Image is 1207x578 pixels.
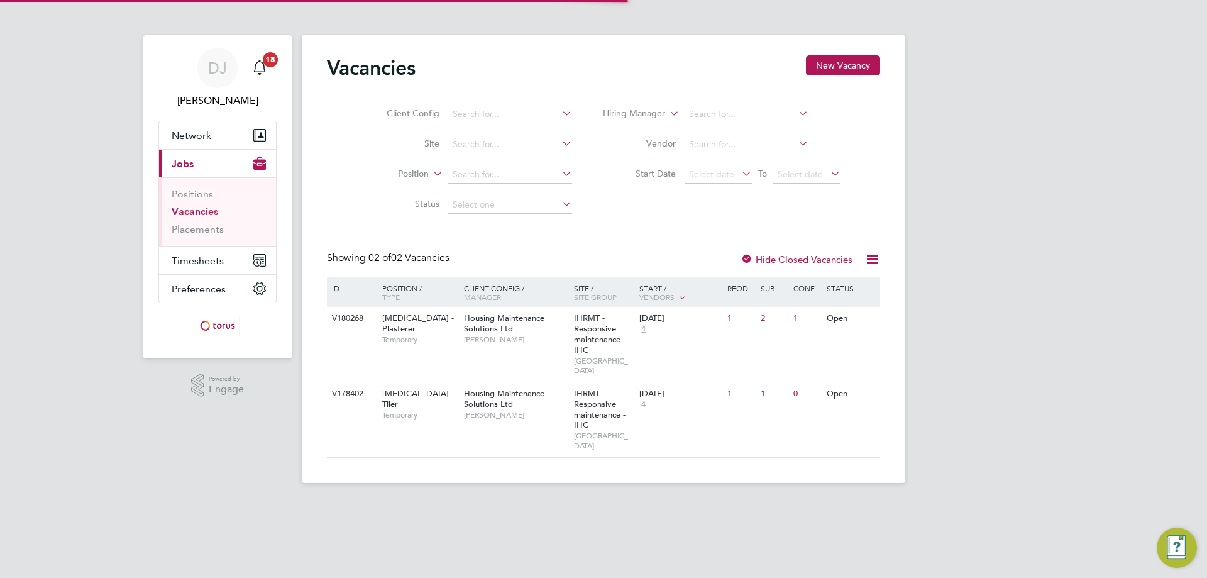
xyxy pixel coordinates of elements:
[172,130,211,142] span: Network
[172,158,194,170] span: Jobs
[758,307,790,330] div: 2
[724,382,757,406] div: 1
[639,324,648,335] span: 4
[461,277,571,308] div: Client Config /
[172,188,213,200] a: Positions
[824,307,878,330] div: Open
[263,52,278,67] span: 18
[724,307,757,330] div: 1
[639,313,721,324] div: [DATE]
[464,313,544,334] span: Housing Maintenance Solutions Ltd
[382,410,458,420] span: Temporary
[464,335,568,345] span: [PERSON_NAME]
[754,165,771,182] span: To
[247,48,272,88] a: 18
[574,388,626,431] span: IHRMT - Responsive maintenance - IHC
[758,277,790,299] div: Sub
[356,168,429,181] label: Position
[574,292,617,302] span: Site Group
[172,255,224,267] span: Timesheets
[824,277,878,299] div: Status
[758,382,790,406] div: 1
[209,374,244,384] span: Powered by
[603,168,676,179] label: Start Date
[593,108,665,120] label: Hiring Manager
[806,55,880,75] button: New Vacancy
[368,252,449,264] span: 02 Vacancies
[159,275,276,303] button: Preferences
[448,136,572,153] input: Search for...
[790,277,823,299] div: Conf
[464,292,501,302] span: Manager
[603,138,676,149] label: Vendor
[689,169,734,180] span: Select date
[464,410,568,420] span: [PERSON_NAME]
[1157,528,1197,568] button: Engage Resource Center
[158,316,277,336] a: Go to home page
[382,335,458,345] span: Temporary
[382,313,454,334] span: [MEDICAL_DATA] - Plasterer
[574,313,626,355] span: IHRMT - Responsive maintenance - IHC
[158,93,277,108] span: Daniel Johnson
[172,206,218,218] a: Vacancies
[327,55,416,81] h2: Vacancies
[824,382,878,406] div: Open
[208,60,227,76] span: DJ
[367,198,439,209] label: Status
[636,277,724,309] div: Start /
[448,106,572,123] input: Search for...
[209,384,244,395] span: Engage
[685,136,808,153] input: Search for...
[448,166,572,184] input: Search for...
[327,252,452,265] div: Showing
[191,374,245,397] a: Powered byEngage
[172,223,224,235] a: Placements
[574,356,634,375] span: [GEOGRAPHIC_DATA]
[448,196,572,214] input: Select one
[329,277,373,299] div: ID
[196,316,240,336] img: torus-logo-retina.png
[159,247,276,274] button: Timesheets
[329,382,373,406] div: V178402
[367,108,439,119] label: Client Config
[382,292,400,302] span: Type
[639,292,675,302] span: Vendors
[741,253,852,265] label: Hide Closed Vacancies
[159,150,276,177] button: Jobs
[778,169,823,180] span: Select date
[373,277,461,308] div: Position /
[790,307,823,330] div: 1
[143,35,292,358] nav: Main navigation
[464,388,544,409] span: Housing Maintenance Solutions Ltd
[790,382,823,406] div: 0
[172,283,226,295] span: Preferences
[368,252,391,264] span: 02 of
[158,48,277,108] a: DJ[PERSON_NAME]
[724,277,757,299] div: Reqd
[571,277,637,308] div: Site /
[574,431,634,450] span: [GEOGRAPHIC_DATA]
[639,399,648,410] span: 4
[159,121,276,149] button: Network
[685,106,808,123] input: Search for...
[367,138,439,149] label: Site
[329,307,373,330] div: V180268
[382,388,454,409] span: [MEDICAL_DATA] - Tiler
[159,177,276,246] div: Jobs
[639,389,721,399] div: [DATE]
